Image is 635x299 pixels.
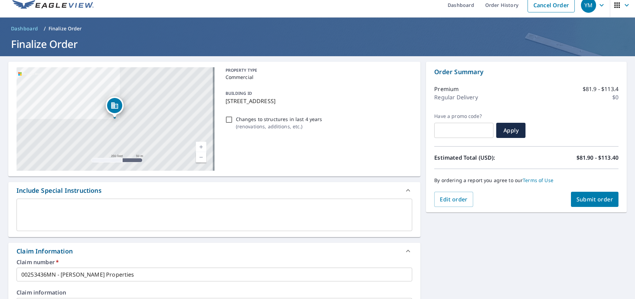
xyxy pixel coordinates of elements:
p: BUILDING ID [226,90,252,96]
p: Estimated Total (USD): [434,153,526,162]
span: Dashboard [11,25,38,32]
a: Current Level 17, Zoom Out [196,152,206,162]
p: $81.90 - $113.40 [576,153,618,162]
p: PROPERTY TYPE [226,67,410,73]
button: Edit order [434,192,473,207]
a: Terms of Use [523,177,553,183]
span: Edit order [440,196,468,203]
p: $0 [612,93,618,101]
div: Claim Information [17,247,73,256]
label: Claim number [17,259,412,265]
div: Include Special Instructions [17,186,102,195]
p: Regular Delivery [434,93,478,101]
p: Commercial [226,73,410,81]
p: By ordering a report you agree to our [434,177,618,183]
div: Dropped pin, building 1, Commercial property, 100 Hampton Dr Fairmont, MN 56031 [106,97,124,118]
li: / [44,24,46,33]
div: Include Special Instructions [8,182,420,199]
p: [STREET_ADDRESS] [226,97,410,105]
p: Premium [434,85,459,93]
nav: breadcrumb [8,23,627,34]
p: Finalize Order [49,25,82,32]
div: Claim Information [8,243,420,259]
button: Apply [496,123,525,138]
button: Submit order [571,192,619,207]
p: Changes to structures in last 4 years [236,116,322,123]
a: Dashboard [8,23,41,34]
h1: Finalize Order [8,37,627,51]
label: Claim information [17,290,412,295]
p: ( renovations, additions, etc. ) [236,123,322,130]
span: Submit order [576,196,613,203]
a: Current Level 17, Zoom In [196,142,206,152]
span: Apply [502,127,520,134]
p: Order Summary [434,67,618,77]
label: Have a promo code? [434,113,493,119]
p: $81.9 - $113.4 [583,85,618,93]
